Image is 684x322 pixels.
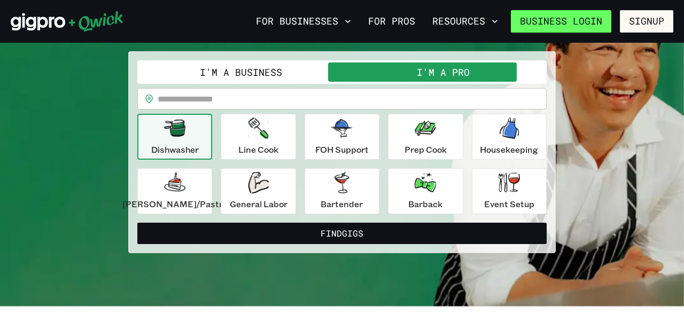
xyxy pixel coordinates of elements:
button: Prep Cook [388,114,463,160]
p: Line Cook [238,143,278,156]
a: For Pros [364,12,419,30]
p: Bartender [321,198,363,210]
button: FindGigs [137,223,547,244]
button: Bartender [305,168,379,214]
p: Barback [408,198,442,210]
button: I'm a Business [139,62,342,82]
button: I'm a Pro [342,62,545,82]
button: Barback [388,168,463,214]
button: FOH Support [305,114,379,160]
button: Resources [428,12,502,30]
p: General Labor [230,198,287,210]
a: Business Login [511,10,611,33]
button: Line Cook [221,114,296,160]
p: Housekeeping [480,143,538,156]
p: Dishwasher [151,143,199,156]
p: Prep Cook [405,143,447,156]
button: General Labor [221,168,296,214]
p: FOH Support [315,143,369,156]
button: Event Setup [472,168,547,214]
p: Event Setup [484,198,534,210]
button: Signup [620,10,673,33]
button: [PERSON_NAME]/Pastry [137,168,212,214]
button: For Businesses [252,12,355,30]
p: [PERSON_NAME]/Pastry [122,198,227,210]
button: Housekeeping [472,114,547,160]
button: Dishwasher [137,114,212,160]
